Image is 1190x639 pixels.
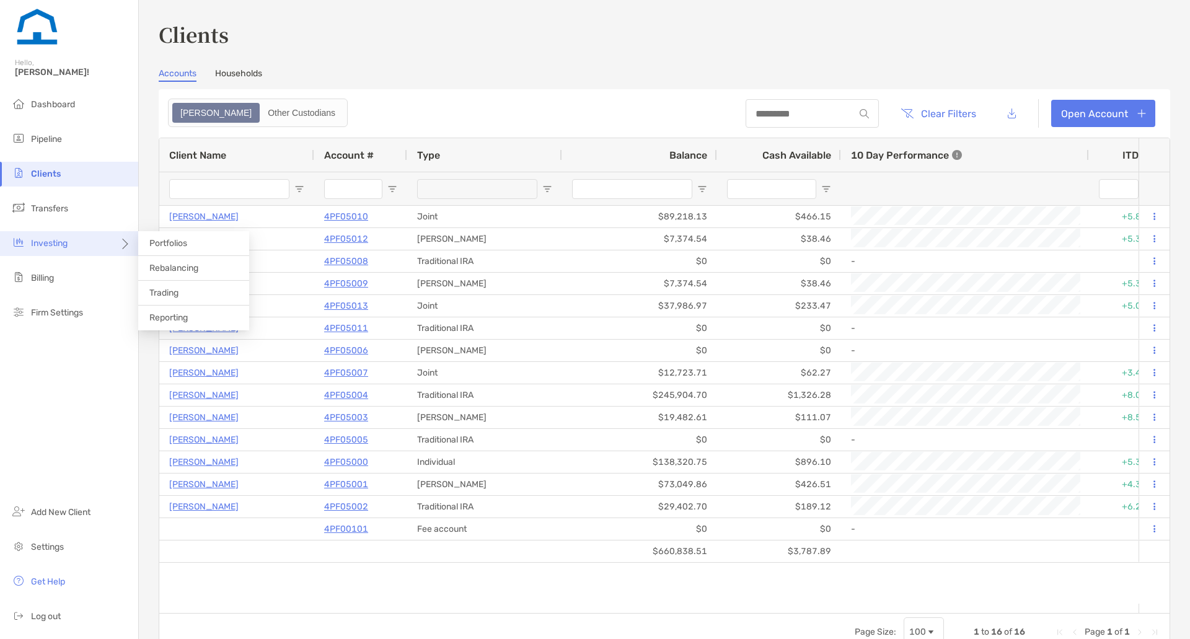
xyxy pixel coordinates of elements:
div: +8.04% [1089,384,1163,406]
img: logout icon [11,608,26,623]
div: +5.31% [1089,451,1163,473]
div: $0 [717,317,841,339]
span: Rebalancing [149,263,198,273]
a: Accounts [159,68,196,82]
span: Cash Available [762,149,831,161]
div: $111.07 [717,407,841,428]
div: $19,482.61 [562,407,717,428]
span: of [1004,627,1012,637]
span: [PERSON_NAME]! [15,67,131,77]
div: $426.51 [717,474,841,495]
span: Type [417,149,440,161]
div: - [851,430,1079,450]
span: Firm Settings [31,307,83,318]
a: 4PF05002 [324,499,368,514]
img: pipeline icon [11,131,26,146]
div: +6.28% [1089,496,1163,518]
div: 0% [1089,250,1163,272]
div: Other Custodians [261,104,342,121]
div: 0% [1089,429,1163,451]
div: 0% [1089,317,1163,339]
div: $0 [562,340,717,361]
span: Reporting [149,312,188,323]
img: investing icon [11,235,26,250]
p: 4PF05001 [324,477,368,492]
div: $660,838.51 [562,540,717,562]
div: Traditional IRA [407,250,562,272]
a: 4PF05004 [324,387,368,403]
p: [PERSON_NAME] [169,365,239,381]
button: Open Filter Menu [387,184,397,194]
p: [PERSON_NAME] [169,477,239,492]
span: Log out [31,611,61,622]
h3: Clients [159,20,1170,48]
div: [PERSON_NAME] [407,273,562,294]
div: $89,218.13 [562,206,717,227]
span: Account # [324,149,374,161]
span: Trading [149,288,178,298]
img: Zoe Logo [15,5,59,50]
div: 10 Day Performance [851,138,962,172]
div: $0 [562,250,717,272]
div: $233.47 [717,295,841,317]
div: $0 [717,429,841,451]
span: Dashboard [31,99,75,110]
input: Client Name Filter Input [169,179,289,199]
a: 4PF05012 [324,231,368,247]
a: Open Account [1051,100,1155,127]
img: transfers icon [11,200,26,215]
img: clients icon [11,165,26,180]
a: [PERSON_NAME] [169,499,239,514]
span: 1 [1107,627,1113,637]
div: Zoe [174,104,258,121]
a: 4PF05013 [324,298,368,314]
div: $29,402.70 [562,496,717,518]
a: 4PF05007 [324,365,368,381]
a: 4PF00101 [324,521,368,537]
div: Joint [407,362,562,384]
div: Fee account [407,518,562,540]
div: - [851,519,1079,539]
img: get-help icon [11,573,26,588]
span: 1 [1124,627,1130,637]
img: input icon [860,109,869,118]
img: add_new_client icon [11,504,26,519]
div: $3,787.89 [717,540,841,562]
div: $38.46 [717,273,841,294]
a: [PERSON_NAME] [169,209,239,224]
div: Traditional IRA [407,384,562,406]
div: Joint [407,206,562,227]
button: Open Filter Menu [542,184,552,194]
button: Open Filter Menu [697,184,707,194]
span: 16 [1014,627,1025,637]
div: $7,374.54 [562,273,717,294]
p: 4PF05005 [324,432,368,447]
img: settings icon [11,539,26,553]
div: ITD [1122,149,1153,161]
div: $38.46 [717,228,841,250]
div: [PERSON_NAME] [407,340,562,361]
p: 4PF05008 [324,253,368,269]
div: First Page [1055,627,1065,637]
a: [PERSON_NAME] [169,343,239,358]
span: Balance [669,149,707,161]
button: Open Filter Menu [294,184,304,194]
div: $62.27 [717,362,841,384]
a: 4PF05010 [324,209,368,224]
img: dashboard icon [11,96,26,111]
div: Joint [407,295,562,317]
div: Traditional IRA [407,317,562,339]
p: 4PF05009 [324,276,368,291]
span: Billing [31,273,54,283]
span: Client Name [169,149,226,161]
p: [PERSON_NAME] [169,387,239,403]
span: of [1114,627,1122,637]
a: 4PF05011 [324,320,368,336]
